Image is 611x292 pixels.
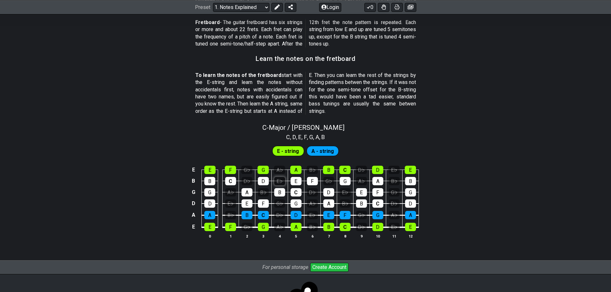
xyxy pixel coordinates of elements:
[274,188,285,196] div: B
[291,211,301,219] div: D
[258,223,269,231] div: G
[372,199,383,208] div: C
[225,166,236,174] div: F
[190,221,197,233] td: E
[405,188,416,196] div: G
[311,146,334,156] span: First enable full edit mode to edit
[204,188,215,196] div: G
[258,199,269,208] div: F
[307,199,318,208] div: A♭
[204,223,215,231] div: E
[190,164,197,176] td: E
[372,188,383,196] div: F
[353,233,369,239] th: 9
[258,188,269,196] div: B♭
[262,264,308,270] i: For personal storage
[307,133,310,141] span: ,
[389,199,400,208] div: D♭
[290,133,293,141] span: ,
[190,198,197,209] td: D
[313,133,316,141] span: ,
[386,233,402,239] th: 11
[319,3,341,12] button: Login
[389,188,400,196] div: G♭
[225,211,236,219] div: B♭
[372,166,383,174] div: D
[285,3,296,12] button: Share Preset
[288,233,304,239] th: 5
[274,199,285,208] div: G♭
[388,166,400,174] div: E♭
[323,166,334,174] div: B
[242,223,252,231] div: G♭
[340,199,351,208] div: B♭
[195,19,416,48] p: - The guitar fretboard has six strings or more and about 22 frets. Each fret can play the frequen...
[204,199,215,208] div: D
[405,199,416,208] div: D
[291,199,301,208] div: G
[195,72,282,78] strong: To learn the notes of the fretboard
[372,177,383,185] div: A
[340,188,351,196] div: E♭
[356,166,367,174] div: D♭
[307,177,318,185] div: F
[256,55,355,62] h3: Learn the notes on the fretboard
[307,188,318,196] div: D♭
[321,133,325,141] span: B
[405,3,416,12] button: Create image
[304,133,307,141] span: F
[195,4,210,10] span: Preset
[274,177,285,185] div: E♭
[242,199,252,208] div: E
[307,211,318,219] div: E♭
[274,211,285,219] div: D♭
[307,223,318,231] div: B♭
[239,233,255,239] th: 2
[225,177,236,185] div: C
[286,133,290,141] span: C
[262,124,344,131] span: C - Major / [PERSON_NAME]
[202,233,218,239] th: 0
[242,211,252,219] div: B
[255,233,271,239] th: 3
[242,188,252,196] div: A
[356,199,367,208] div: B
[271,3,283,12] button: Edit Preset
[258,177,269,185] div: D
[323,199,334,208] div: A
[274,166,285,174] div: A♭
[356,177,367,185] div: A♭
[222,233,239,239] th: 1
[277,146,299,156] span: First enable full edit mode to edit
[304,233,320,239] th: 6
[293,133,296,141] span: D
[320,233,337,239] th: 7
[340,211,351,219] div: F
[291,188,301,196] div: C
[356,223,367,231] div: D♭
[195,72,416,115] p: start with the E-string and learn the notes without accidentals first, notes with accidentals can...
[225,199,236,208] div: E♭
[291,177,301,185] div: E
[405,211,416,219] div: A
[378,3,389,12] button: Toggle Dexterity for all fretkits
[323,177,334,185] div: G♭
[405,166,416,174] div: E
[405,177,416,185] div: B
[290,166,301,174] div: A
[225,188,236,196] div: A♭
[298,133,301,141] span: E
[405,223,416,231] div: E
[225,223,236,231] div: F
[309,133,313,141] span: G
[340,223,351,231] div: C
[242,177,252,185] div: D♭
[364,3,376,12] button: 0
[337,233,353,239] th: 8
[310,263,349,272] button: Create Account
[369,233,386,239] th: 10
[323,188,334,196] div: D
[356,211,367,219] div: G♭
[241,166,252,174] div: G♭
[389,177,400,185] div: B♭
